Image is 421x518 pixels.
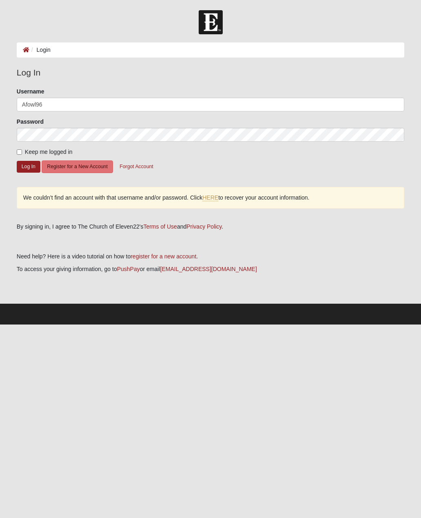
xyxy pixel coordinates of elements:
[131,253,196,260] a: register for a new account
[17,265,404,273] p: To access your giving information, go to or email
[29,46,51,54] li: Login
[114,160,158,173] button: Forgot Account
[17,187,404,209] div: We couldn’t find an account with that username and/or password. Click to recover your account inf...
[160,266,257,272] a: [EMAIL_ADDRESS][DOMAIN_NAME]
[17,118,44,126] label: Password
[17,222,404,231] div: By signing in, I agree to The Church of Eleven22's and .
[17,66,404,79] legend: Log In
[143,223,177,230] a: Terms of Use
[25,149,73,155] span: Keep me logged in
[17,252,404,261] p: Need help? Here is a video tutorial on how to .
[186,223,222,230] a: Privacy Policy
[17,87,44,96] label: Username
[117,266,140,272] a: PushPay
[202,194,218,201] a: HERE
[199,10,223,34] img: Church of Eleven22 Logo
[17,161,40,173] button: Log In
[42,160,113,173] button: Register for a New Account
[17,149,22,155] input: Keep me logged in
